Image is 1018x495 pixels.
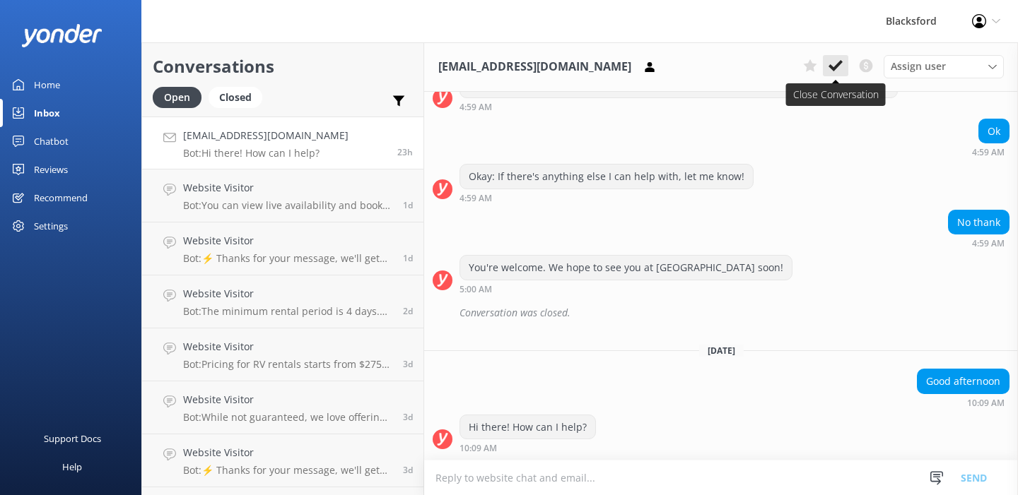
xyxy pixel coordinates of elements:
[209,87,262,108] div: Closed
[403,411,413,423] span: Sep 26 2025 06:27am (UTC -06:00) America/Chihuahua
[34,212,68,240] div: Settings
[183,286,392,302] h4: Website Visitor
[979,119,1009,143] div: Ok
[183,180,392,196] h4: Website Visitor
[153,87,201,108] div: Open
[183,233,392,249] h4: Website Visitor
[438,58,631,76] h3: [EMAIL_ADDRESS][DOMAIN_NAME]
[183,392,392,407] h4: Website Visitor
[397,146,413,158] span: Sep 28 2025 10:09am (UTC -06:00) America/Chihuahua
[403,305,413,317] span: Sep 26 2025 10:22am (UTC -06:00) America/Chihuahua
[183,445,392,460] h4: Website Visitor
[183,199,392,212] p: Bot: You can view live availability and book your RV online by visiting [URL][DOMAIN_NAME]. You c...
[142,222,423,275] a: Website VisitorBot:⚡ Thanks for your message, we'll get back to you as soon as we can. You're als...
[403,358,413,370] span: Sep 26 2025 08:03am (UTC -06:00) America/Chihuahua
[183,305,392,318] p: Bot: The minimum rental period is 4 days. However, we do offer 3-day rental specials throughout t...
[403,199,413,211] span: Sep 27 2025 06:23pm (UTC -06:00) America/Chihuahua
[460,103,492,112] strong: 4:59 AM
[142,275,423,328] a: Website VisitorBot:The minimum rental period is 4 days. However, we do offer 3-day rental special...
[183,464,392,477] p: Bot: ⚡ Thanks for your message, we'll get back to you as soon as we can. You're also welcome to k...
[460,415,595,439] div: Hi there! How can I help?
[460,193,754,203] div: Sep 07 2025 04:59am (UTC -06:00) America/Chihuahua
[949,210,1009,234] div: No thank
[460,256,792,280] div: You're welcome. We hope to see you at [GEOGRAPHIC_DATA] soon!
[34,127,69,155] div: Chatbot
[209,89,269,105] a: Closed
[972,239,1005,248] strong: 4:59 AM
[34,71,60,99] div: Home
[403,252,413,264] span: Sep 27 2025 06:02pm (UTC -06:00) America/Chihuahua
[183,147,349,160] p: Bot: Hi there! How can I help?
[183,252,392,265] p: Bot: ⚡ Thanks for your message, we'll get back to you as soon as we can. You're also welcome to k...
[21,24,103,47] img: yonder-white-logo.png
[972,148,1005,157] strong: 4:59 AM
[433,301,1010,325] div: 2025-09-07T17:17:33.561
[183,358,392,371] p: Bot: Pricing for RV rentals starts from $275 per day and varies based on location, RV type, and t...
[891,59,946,74] span: Assign user
[460,102,898,112] div: Sep 07 2025 04:59am (UTC -06:00) America/Chihuahua
[460,443,596,453] div: Sep 28 2025 10:09am (UTC -06:00) America/Chihuahua
[142,169,423,222] a: Website VisitorBot:You can view live availability and book your RV online by visiting [URL][DOMAI...
[460,285,492,294] strong: 5:00 AM
[460,444,497,453] strong: 10:09 AM
[460,194,492,203] strong: 4:59 AM
[44,424,101,453] div: Support Docs
[948,238,1010,248] div: Sep 07 2025 04:59am (UTC -06:00) America/Chihuahua
[142,434,423,487] a: Website VisitorBot:⚡ Thanks for your message, we'll get back to you as soon as we can. You're als...
[972,147,1010,157] div: Sep 07 2025 04:59am (UTC -06:00) America/Chihuahua
[62,453,82,481] div: Help
[153,53,413,80] h2: Conversations
[884,55,1004,78] div: Assign User
[460,165,753,189] div: Okay: If there's anything else I can help with, let me know!
[142,381,423,434] a: Website VisitorBot:While not guaranteed, we love offering one-way rentals and try to accommodate ...
[142,328,423,381] a: Website VisitorBot:Pricing for RV rentals starts from $275 per day and varies based on location, ...
[967,399,1005,407] strong: 10:09 AM
[183,339,392,354] h4: Website Visitor
[183,411,392,424] p: Bot: While not guaranteed, we love offering one-way rentals and try to accommodate requests as be...
[34,184,88,212] div: Recommend
[917,398,1010,407] div: Sep 28 2025 10:09am (UTC -06:00) America/Chihuahua
[153,89,209,105] a: Open
[460,301,1010,325] div: Conversation was closed.
[403,464,413,476] span: Sep 26 2025 05:22am (UTC -06:00) America/Chihuahua
[34,99,60,127] div: Inbox
[699,345,744,357] span: [DATE]
[142,117,423,169] a: [EMAIL_ADDRESS][DOMAIN_NAME]Bot:Hi there! How can I help?23h
[183,128,349,143] h4: [EMAIL_ADDRESS][DOMAIN_NAME]
[34,155,68,184] div: Reviews
[918,369,1009,393] div: Good afternoon
[460,284,792,294] div: Sep 07 2025 05:00am (UTC -06:00) America/Chihuahua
